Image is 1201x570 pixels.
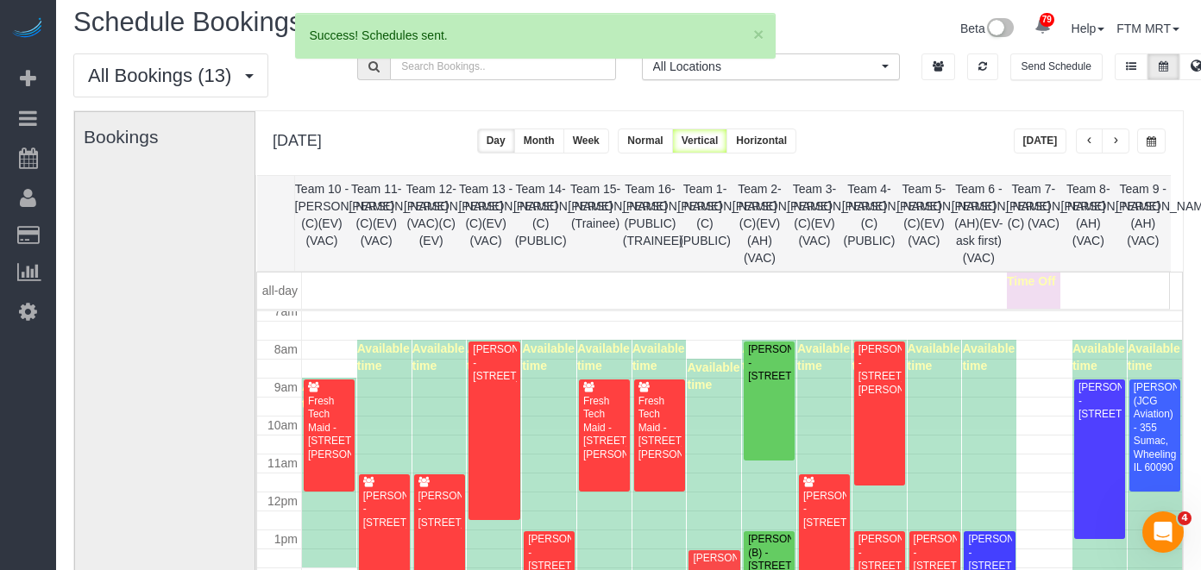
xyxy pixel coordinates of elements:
[274,532,298,546] span: 1pm
[677,176,732,271] th: Team 1- [PERSON_NAME] (C)(PUBLIC)
[858,343,902,397] div: [PERSON_NAME] - [STREET_ADDRESS][PERSON_NAME]
[362,490,406,529] div: [PERSON_NAME] - [STREET_ADDRESS]
[787,176,841,271] th: Team 3- [PERSON_NAME] (C)(EV)(VAC)
[302,379,355,410] span: Available time
[1040,13,1054,27] span: 79
[390,53,615,80] input: Search Bookings..
[1128,341,1180,373] span: Available time
[1116,22,1179,35] a: FTM MRT
[404,176,458,271] th: Team 12- [PERSON_NAME] (VAC)(C)(EV)
[274,304,298,318] span: 7am
[267,456,298,470] span: 11am
[618,128,672,153] button: Normal
[309,27,762,44] div: Success! Schedules sent.
[418,490,462,529] div: [PERSON_NAME] - [STREET_ADDRESS]
[802,490,846,529] div: [PERSON_NAME] - [STREET_ADDRESS]
[687,360,739,391] span: Available time
[267,494,298,508] span: 12pm
[623,176,677,271] th: Team 16- [PERSON_NAME] (PUBLIC)(TRAINEE)
[1026,8,1060,46] a: 79
[797,341,850,373] span: Available time
[294,176,349,271] th: Team 10 - [PERSON_NAME] (C)(EV)(VAC)
[273,128,322,150] h2: [DATE]
[477,128,515,153] button: Day
[582,395,626,461] div: Fresh Tech Maid - [STREET_ADDRESS][PERSON_NAME]
[73,53,268,97] button: All Bookings (13)
[274,342,298,356] span: 8am
[1133,381,1178,474] div: [PERSON_NAME] (JCG Aviation) - 355 Sumac, Wheeling, IL 60090
[412,341,465,373] span: Available time
[952,176,1006,271] th: Team 6 - [PERSON_NAME] (AH)(EV-ask first)(VAC)
[753,25,764,43] button: ×
[1072,341,1125,373] span: Available time
[733,176,787,271] th: Team 2- [PERSON_NAME] (C)(EV)(AH)(VAC)
[357,341,410,373] span: Available time
[742,341,795,373] span: Available time
[747,343,791,383] div: [PERSON_NAME] - [STREET_ADDRESS]
[514,128,564,153] button: Month
[84,127,259,147] h3: Bookings
[1006,176,1060,271] th: Team 7- [PERSON_NAME] (C) (VAC)
[467,341,519,373] span: Available time
[653,58,877,75] span: All Locations
[1014,128,1067,153] button: [DATE]
[307,395,351,461] div: Fresh Tech Maid - [STREET_ADDRESS][PERSON_NAME]
[267,418,298,432] span: 10am
[1061,176,1116,271] th: Team 8- [PERSON_NAME] (AH)(VAC)
[568,176,622,271] th: Team 15- [PERSON_NAME] (Trainee)
[960,22,1014,35] a: Beta
[726,128,796,153] button: Horizontal
[563,128,609,153] button: Week
[1142,511,1184,553] iframe: Intercom live chat
[1116,176,1170,271] th: Team 9 - [PERSON_NAME] (AH) (VAC)
[985,18,1014,41] img: New interface
[638,395,682,461] div: Fresh Tech Maid - [STREET_ADDRESS][PERSON_NAME]
[274,380,298,394] span: 9am
[1010,53,1103,80] button: Send Schedule
[632,341,685,373] span: Available time
[908,341,960,373] span: Available time
[458,176,512,271] th: Team 13 - [PERSON_NAME] (C)(EV)(VAC)
[1007,274,1056,288] span: Time Off
[522,341,575,373] span: Available time
[73,7,302,37] span: Schedule Bookings
[1072,22,1105,35] a: Help
[1178,511,1192,525] span: 4
[642,53,900,80] button: All Locations
[349,176,403,271] th: Team 11- [PERSON_NAME] (C)(EV)(VAC)
[852,341,905,373] span: Available time
[10,17,45,41] img: Automaid Logo
[896,176,951,271] th: Team 5- [PERSON_NAME] (C)(EV)(VAC)
[962,341,1015,373] span: Available time
[577,341,630,373] span: Available time
[672,128,728,153] button: Vertical
[513,176,568,271] th: Team 14- [PERSON_NAME] (C) (PUBLIC)
[472,343,516,383] div: [PERSON_NAME] - [STREET_ADDRESS]
[88,65,240,86] span: All Bookings (13)
[842,176,896,271] th: Team 4- [PERSON_NAME] (C)(PUBLIC)
[1078,381,1122,421] div: [PERSON_NAME] - [STREET_ADDRESS]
